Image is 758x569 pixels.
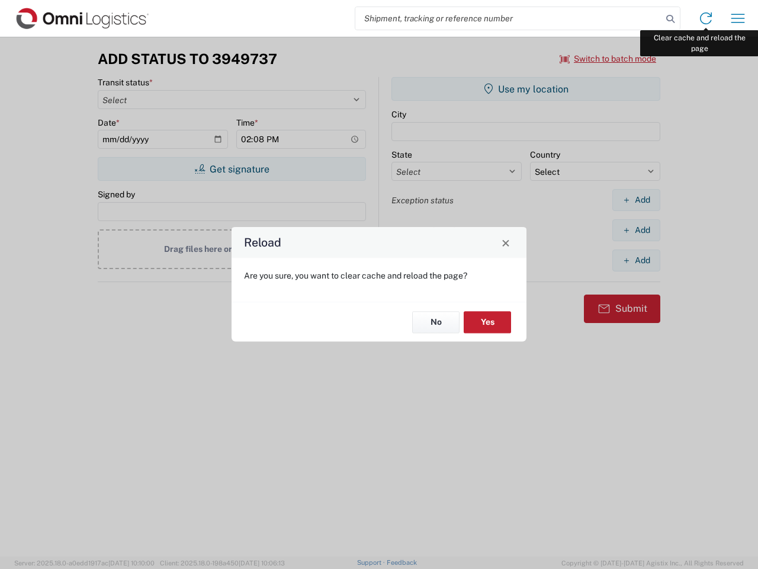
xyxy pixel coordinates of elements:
p: Are you sure, you want to clear cache and reload the page? [244,270,514,281]
button: No [412,311,460,333]
button: Close [497,234,514,251]
input: Shipment, tracking or reference number [355,7,662,30]
h4: Reload [244,234,281,251]
button: Yes [464,311,511,333]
